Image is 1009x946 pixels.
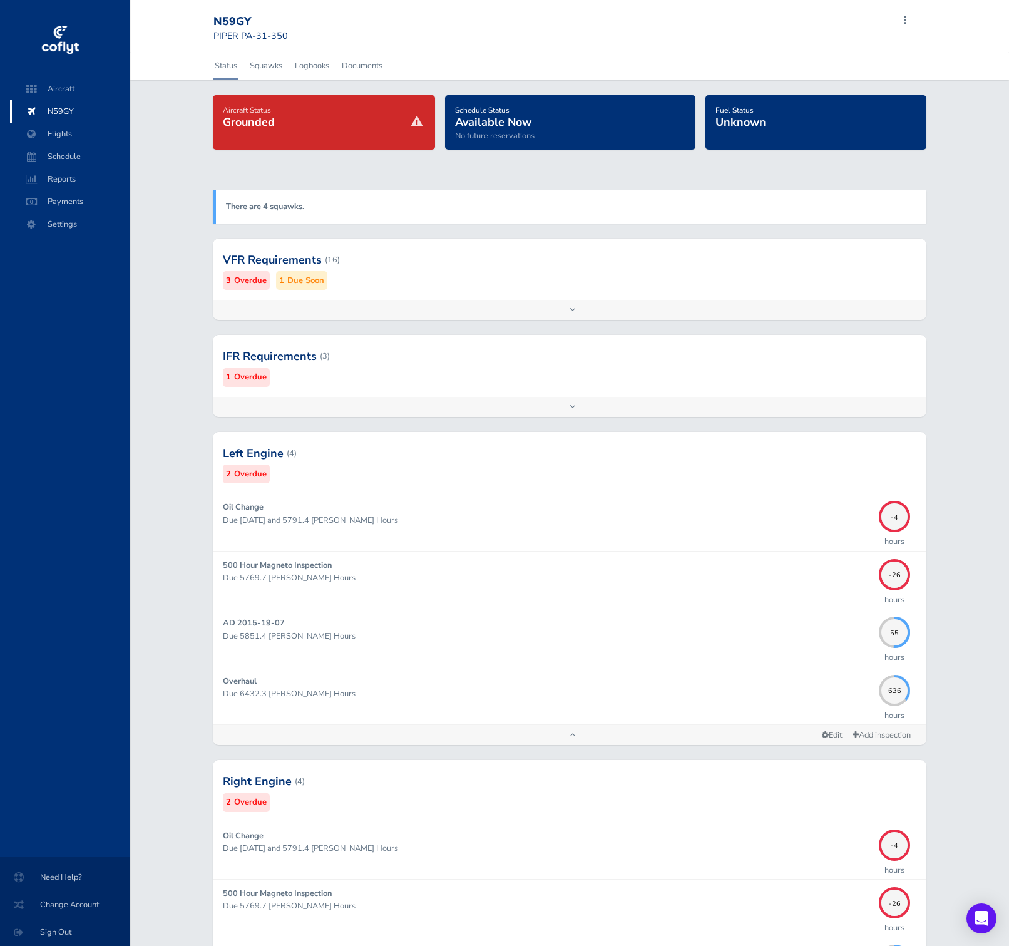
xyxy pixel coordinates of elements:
[455,130,535,141] span: No future reservations
[223,105,271,115] span: Aircraft Status
[455,101,531,130] a: Schedule StatusAvailable Now
[884,651,904,664] p: hours
[879,627,910,634] span: 55
[213,667,926,724] a: Overhaul Due 6432.3 [PERSON_NAME] Hours 636hours
[879,570,910,577] span: -26
[223,687,873,700] p: Due 6432.3 [PERSON_NAME] Hours
[455,115,531,130] span: Available Now
[223,115,275,130] span: Grounded
[223,630,873,642] p: Due 5851.4 [PERSON_NAME] Hours
[223,560,332,571] strong: 500 Hour Magneto Inspection
[879,512,910,518] span: -4
[341,52,384,80] a: Documents
[234,796,267,809] small: Overdue
[223,514,873,527] p: Due [DATE] and 5791.4 [PERSON_NAME] Hours
[213,15,304,29] div: N59GY
[15,866,115,888] span: Need Help?
[287,274,324,287] small: Due Soon
[817,727,847,744] a: Edit
[213,52,238,80] a: Status
[234,468,267,481] small: Overdue
[884,709,904,722] p: hours
[294,52,330,80] a: Logbooks
[23,145,118,168] span: Schedule
[822,729,842,741] span: Edit
[23,100,118,123] span: N59GY
[884,922,904,934] p: hours
[223,572,873,584] p: Due 5769.7 [PERSON_NAME] Hours
[23,168,118,190] span: Reports
[213,822,926,879] a: Oil Change Due [DATE] and 5791.4 [PERSON_NAME] Hours -4hours
[23,213,118,235] span: Settings
[223,842,873,855] p: Due [DATE] and 5791.4 [PERSON_NAME] Hours
[15,921,115,943] span: Sign Out
[15,893,115,916] span: Change Account
[213,552,926,609] a: 500 Hour Magneto Inspection Due 5769.7 [PERSON_NAME] Hours -26hours
[715,105,754,115] span: Fuel Status
[884,594,904,606] p: hours
[715,115,766,130] span: Unknown
[23,123,118,145] span: Flights
[39,22,81,59] img: coflyt logo
[884,864,904,877] p: hours
[213,609,926,666] a: AD 2015-19-07 Due 5851.4 [PERSON_NAME] Hours 55hours
[213,29,288,42] small: PIPER PA-31-350
[966,903,996,933] div: Open Intercom Messenger
[879,686,910,692] span: 636
[847,726,916,744] a: Add inspection
[879,840,910,847] span: -4
[879,898,910,905] span: -26
[223,830,264,841] strong: Oil Change
[223,888,332,899] strong: 500 Hour Magneto Inspection
[234,371,267,384] small: Overdue
[248,52,284,80] a: Squawks
[223,900,873,912] p: Due 5769.7 [PERSON_NAME] Hours
[234,274,267,287] small: Overdue
[884,535,904,548] p: hours
[213,493,926,550] a: Oil Change Due [DATE] and 5791.4 [PERSON_NAME] Hours -4hours
[223,617,285,629] strong: AD 2015-19-07
[226,201,304,212] a: There are 4 squawks.
[23,190,118,213] span: Payments
[23,78,118,100] span: Aircraft
[455,105,510,115] span: Schedule Status
[213,880,926,937] a: 500 Hour Magneto Inspection Due 5769.7 [PERSON_NAME] Hours -26hours
[223,676,257,687] strong: Overhaul
[223,501,264,513] strong: Oil Change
